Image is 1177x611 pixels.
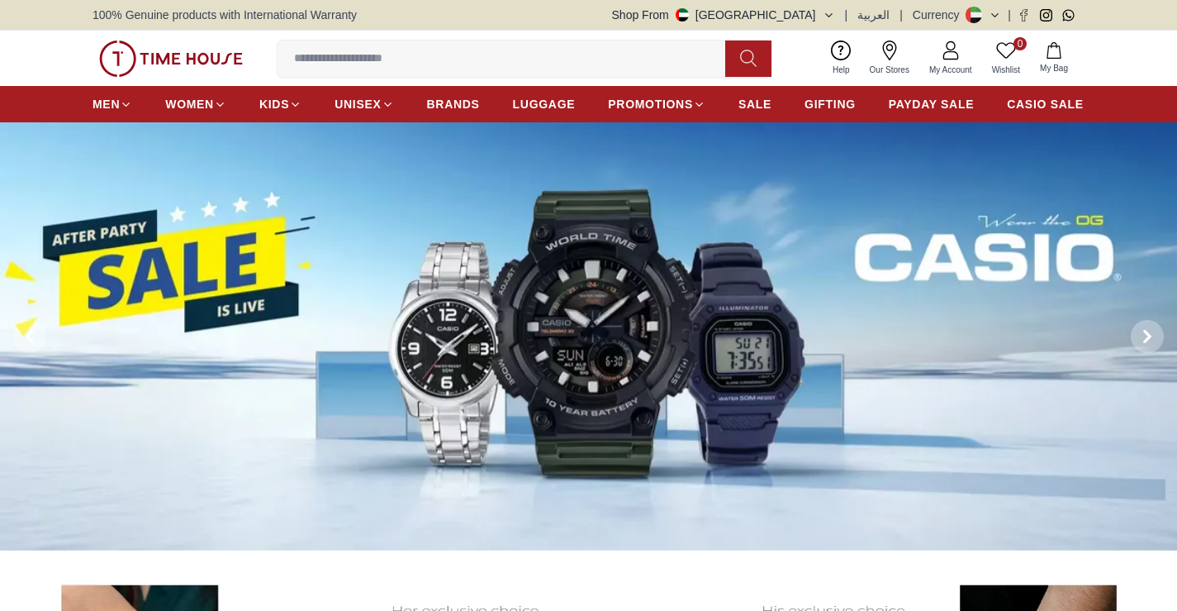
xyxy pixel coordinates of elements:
[608,96,693,112] span: PROMOTIONS
[612,7,835,23] button: Shop From[GEOGRAPHIC_DATA]
[982,37,1030,79] a: 0Wishlist
[165,96,214,112] span: WOMEN
[738,89,771,119] a: SALE
[513,89,576,119] a: LUGGAGE
[889,89,974,119] a: PAYDAY SALE
[913,7,966,23] div: Currency
[1040,9,1052,21] a: Instagram
[860,37,919,79] a: Our Stores
[804,96,856,112] span: GIFTING
[335,89,393,119] a: UNISEX
[923,64,979,76] span: My Account
[93,96,120,112] span: MEN
[608,89,705,119] a: PROMOTIONS
[93,89,132,119] a: MEN
[845,7,848,23] span: |
[1030,39,1078,78] button: My Bag
[899,7,903,23] span: |
[1007,89,1084,119] a: CASIO SALE
[1033,62,1075,74] span: My Bag
[513,96,576,112] span: LUGGAGE
[1018,9,1030,21] a: Facebook
[1062,9,1075,21] a: Whatsapp
[676,8,689,21] img: United Arab Emirates
[1008,7,1011,23] span: |
[427,96,480,112] span: BRANDS
[985,64,1027,76] span: Wishlist
[863,64,916,76] span: Our Stores
[165,89,226,119] a: WOMEN
[335,96,381,112] span: UNISEX
[826,64,857,76] span: Help
[804,89,856,119] a: GIFTING
[1007,96,1084,112] span: CASIO SALE
[889,96,974,112] span: PAYDAY SALE
[259,89,301,119] a: KIDS
[93,7,357,23] span: 100% Genuine products with International Warranty
[427,89,480,119] a: BRANDS
[823,37,860,79] a: Help
[259,96,289,112] span: KIDS
[99,41,243,77] img: ...
[857,7,890,23] button: العربية
[738,96,771,112] span: SALE
[1013,37,1027,50] span: 0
